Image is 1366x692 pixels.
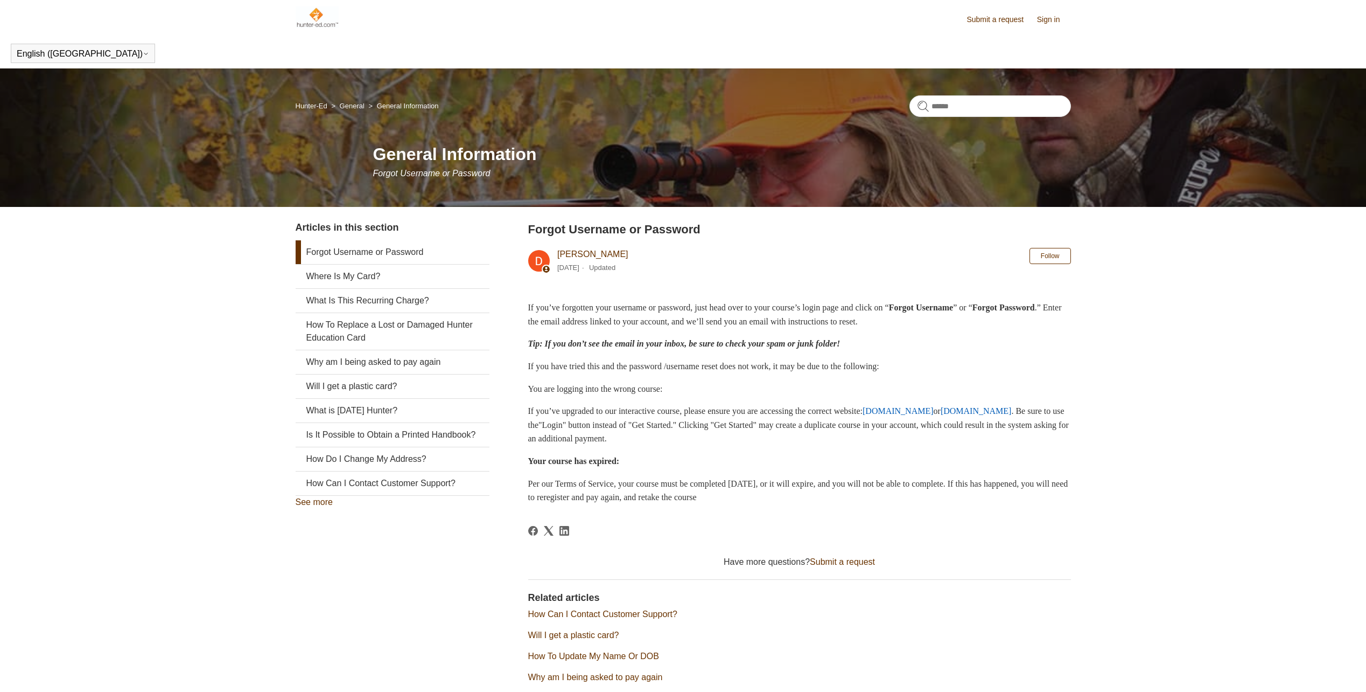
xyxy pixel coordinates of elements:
p: If you’ve forgotten your username or password, just head over to your course’s login page and cli... [528,301,1071,328]
a: LinkedIn [559,526,569,536]
a: Sign in [1037,14,1071,25]
a: Submit a request [810,557,875,566]
a: Facebook [528,526,538,536]
li: Hunter-Ed [296,102,330,110]
a: General [340,102,365,110]
h1: General Information [373,141,1071,167]
a: How To Update My Name Or DOB [528,652,659,661]
em: Tip: If you don’t see the email in your inbox, be sure to check your spam or junk folder! [528,339,840,348]
a: X Corp [544,526,554,536]
a: How To Replace a Lost or Damaged Hunter Education Card [296,313,489,350]
span: Forgot Username or Password [373,169,491,178]
p: If you’ve upgraded to our interactive course, please ensure you are accessing the correct website... [528,404,1071,446]
strong: Forgot Password [972,303,1035,312]
a: Is It Possible to Obtain a Printed Handbook? [296,423,489,447]
a: Why am I being asked to pay again [296,350,489,374]
p: You are logging into the wrong course: [528,382,1071,396]
li: General [329,102,366,110]
span: Articles in this section [296,222,399,233]
a: How Do I Change My Address? [296,447,489,471]
li: Updated [589,264,615,272]
p: Per our Terms of Service, your course must be completed [DATE], or it will expire, and you will n... [528,477,1071,504]
a: Hunter-Ed [296,102,327,110]
a: Will I get a plastic card? [296,375,489,398]
a: Why am I being asked to pay again [528,673,663,682]
h2: Forgot Username or Password [528,220,1071,238]
a: General Information [377,102,439,110]
a: [DOMAIN_NAME] [863,406,934,416]
a: Where Is My Card? [296,265,489,288]
img: Hunter-Ed Help Center home page [296,6,339,28]
div: Have more questions? [528,556,1071,569]
a: Will I get a plastic card? [528,631,619,640]
a: [PERSON_NAME] [557,250,628,259]
time: 05/20/2025, 17:25 [557,264,579,272]
h2: Related articles [528,591,1071,605]
a: See more [296,497,333,507]
li: General Information [366,102,438,110]
svg: Share this page on Facebook [528,526,538,536]
button: Follow Article [1029,248,1071,264]
a: How Can I Contact Customer Support? [296,472,489,495]
p: If you have tried this and the password /username reset does not work, it may be due to the follo... [528,359,1071,373]
svg: Share this page on X Corp [544,526,554,536]
svg: Share this page on LinkedIn [559,526,569,536]
input: Search [909,95,1071,117]
a: Submit a request [966,14,1034,25]
a: What is [DATE] Hunter? [296,399,489,423]
button: English ([GEOGRAPHIC_DATA]) [17,49,149,59]
strong: Forgot Username [889,303,954,312]
a: What Is This Recurring Charge? [296,289,489,313]
a: Forgot Username or Password [296,240,489,264]
strong: Your course has expired: [528,456,620,466]
a: How Can I Contact Customer Support? [528,610,677,619]
a: [DOMAIN_NAME] [941,406,1012,416]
